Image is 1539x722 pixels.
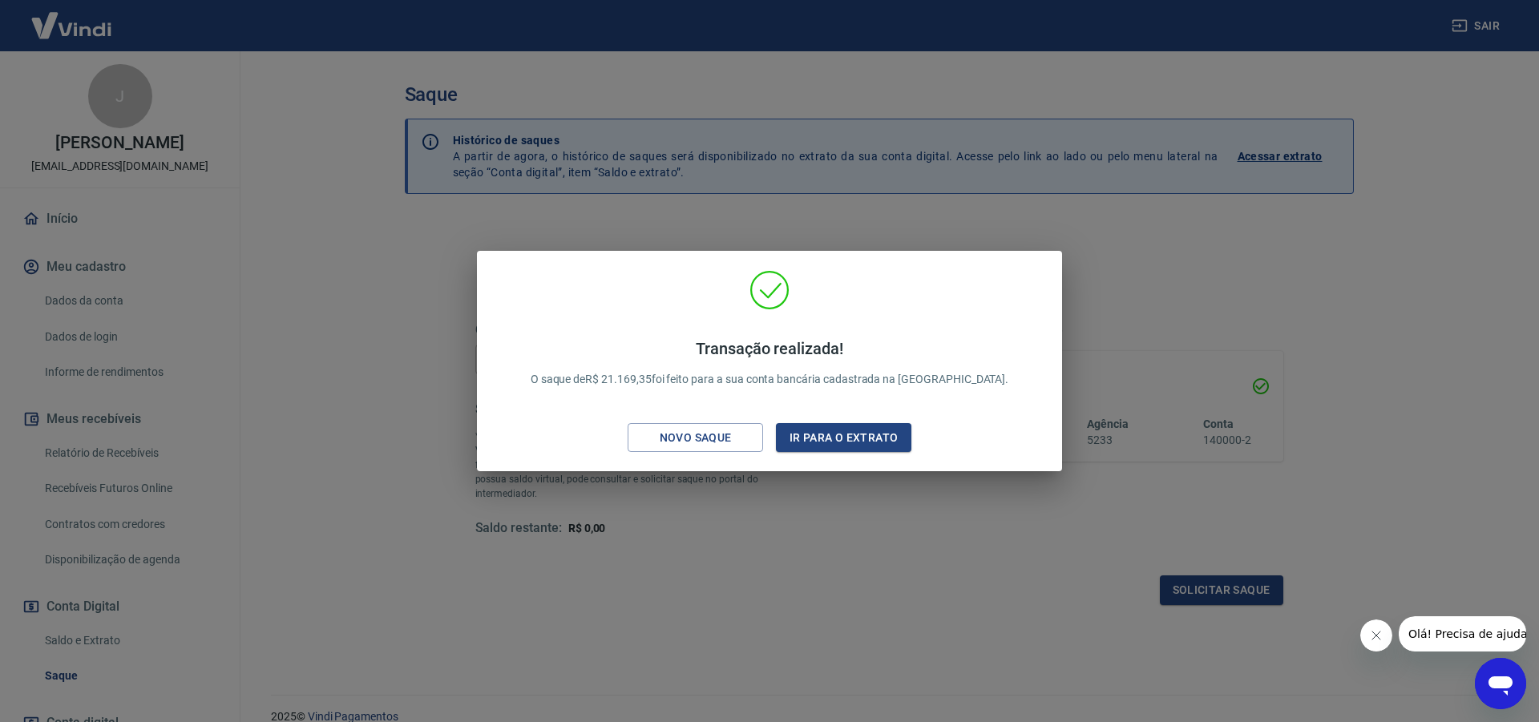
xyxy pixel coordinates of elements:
iframe: Fechar mensagem [1360,619,1392,651]
h4: Transação realizada! [531,339,1009,358]
span: Olá! Precisa de ajuda? [10,11,135,24]
p: O saque de R$ 21.169,35 foi feito para a sua conta bancária cadastrada na [GEOGRAPHIC_DATA]. [531,339,1009,388]
button: Ir para o extrato [776,423,911,453]
iframe: Botão para abrir a janela de mensagens [1475,658,1526,709]
button: Novo saque [628,423,763,453]
iframe: Mensagem da empresa [1399,616,1526,651]
div: Novo saque [640,428,751,448]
